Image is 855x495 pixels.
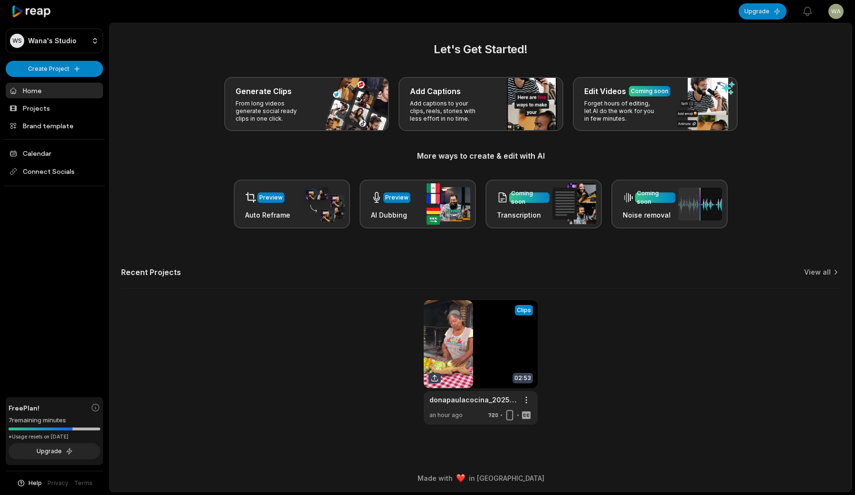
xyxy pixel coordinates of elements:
[497,210,550,220] h3: Transcription
[6,83,103,98] a: Home
[121,41,840,58] h2: Let's Get Started!
[511,189,548,206] div: Coming soon
[804,267,831,277] a: View all
[236,86,292,97] h3: Generate Clips
[6,61,103,77] button: Create Project
[637,189,674,206] div: Coming soon
[552,183,596,224] img: transcription.png
[584,100,658,123] p: Forget hours of editing, let AI do the work for you in few minutes.
[6,163,103,180] span: Connect Socials
[678,188,722,220] img: noise_removal.png
[9,443,100,459] button: Upgrade
[47,479,68,487] a: Privacy
[118,473,843,483] div: Made with in [GEOGRAPHIC_DATA]
[9,416,100,425] div: 7 remaining minutes
[371,210,410,220] h3: AI Dubbing
[74,479,93,487] a: Terms
[623,210,675,220] h3: Noise removal
[28,37,76,45] p: Wana's Studio
[584,86,626,97] h3: Edit Videos
[410,100,484,123] p: Add captions to your clips, reels, stories with less effort in no time.
[456,474,465,483] img: heart emoji
[427,183,470,225] img: ai_dubbing.png
[410,86,461,97] h3: Add Captions
[245,210,290,220] h3: Auto Reframe
[6,118,103,133] a: Brand template
[301,186,344,223] img: auto_reframe.png
[121,150,840,162] h3: More ways to create & edit with AI
[631,87,668,95] div: Coming soon
[6,100,103,116] a: Projects
[28,479,42,487] span: Help
[429,395,517,405] a: donapaulacocina_2025-09-22-12-33-18_1758519198053
[385,193,408,202] div: Preview
[9,433,100,440] div: *Usage resets on [DATE]
[121,267,181,277] h2: Recent Projects
[6,145,103,161] a: Calendar
[17,479,42,487] button: Help
[9,403,39,413] span: Free Plan!
[236,100,309,123] p: From long videos generate social ready clips in one click.
[259,193,283,202] div: Preview
[739,3,787,19] button: Upgrade
[10,34,24,48] div: WS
